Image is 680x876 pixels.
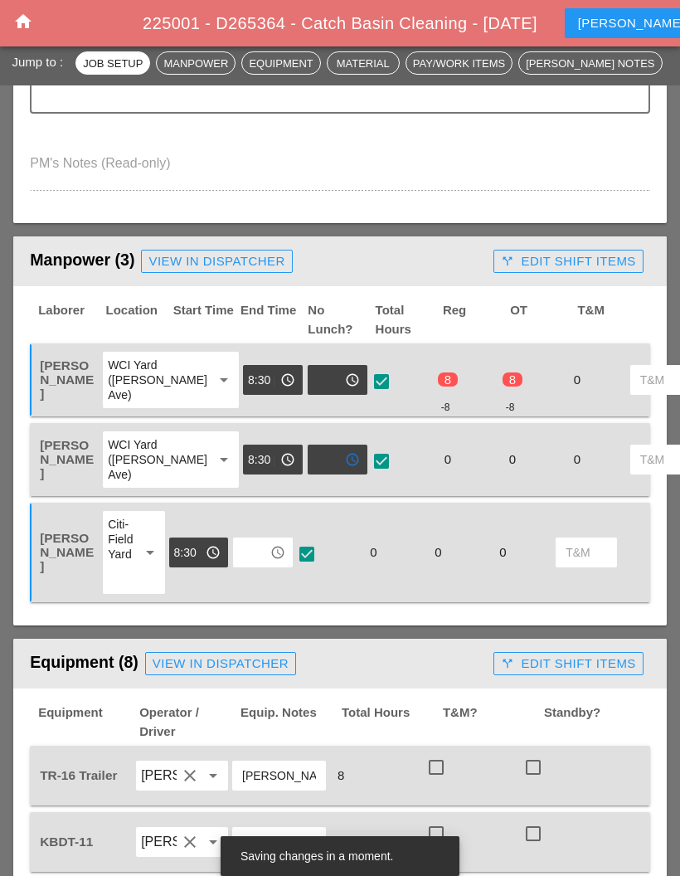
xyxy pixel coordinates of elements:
[30,245,487,278] div: Manpower (3)
[203,832,223,852] i: arrow_drop_down
[153,655,289,674] div: View in Dispatcher
[340,703,441,741] span: Total Hours
[567,452,587,466] span: 0
[180,832,200,852] i: clear
[327,51,400,75] button: Material
[576,301,643,338] span: T&M
[214,370,234,390] i: arrow_drop_down
[40,531,94,573] span: [PERSON_NAME]
[413,55,505,71] div: Pay/Work Items
[40,358,94,401] span: [PERSON_NAME]
[503,452,522,466] span: 0
[306,301,373,338] span: No Lunch?
[345,372,360,387] i: access_time
[83,55,143,71] div: Job Setup
[75,51,150,75] button: Job Setup
[108,437,200,482] div: WCI Yard ([PERSON_NAME] Ave)
[141,762,177,789] input: Joshua Baker
[438,452,458,466] span: 0
[36,301,104,338] span: Laborer
[145,652,296,675] a: View in Dispatcher
[203,766,223,786] i: arrow_drop_down
[566,539,607,566] input: T&M
[501,255,514,268] i: call_split
[214,450,234,470] i: arrow_drop_down
[163,55,228,71] div: Manpower
[493,250,643,273] button: Edit Shift Items
[441,703,542,741] span: T&M?
[270,545,285,560] i: access_time
[30,150,650,190] textarea: PM's Notes (Read-only)
[41,72,625,112] textarea: Rental Dump Truck / General Notes
[374,301,441,338] span: Total Hours
[249,55,313,71] div: Equipment
[508,301,576,338] span: OT
[501,657,514,670] i: call_split
[104,301,171,338] span: Location
[40,835,93,849] span: KBDT-11
[40,438,94,480] span: [PERSON_NAME]
[156,51,236,75] button: Manpower
[503,372,522,387] span: 8
[12,54,70,68] span: Jump to :
[242,762,316,789] input: Equip. Notes
[406,51,512,75] button: Pay/Work Items
[240,849,393,863] span: Saving changes in a moment.
[493,652,643,675] button: Edit Shift Items
[241,51,320,75] button: Equipment
[108,358,200,402] div: WCI Yard ([PERSON_NAME] Ave)
[567,372,587,387] span: 0
[428,545,448,559] span: 0
[13,12,33,32] i: home
[141,250,292,273] a: View in Dispatcher
[438,372,458,387] span: 8
[501,252,635,271] div: Edit Shift Items
[143,14,537,32] span: 225001 - D265364 - Catch Basin Cleaning - [DATE]
[526,55,654,71] div: [PERSON_NAME] Notes
[280,372,295,387] i: access_time
[206,545,221,560] i: access_time
[363,545,383,559] span: 0
[331,768,351,782] span: 8
[36,703,138,741] span: Equipment
[506,400,515,415] div: -8
[280,452,295,467] i: access_time
[331,835,351,849] span: 8
[40,768,117,782] span: TR-16 Trailer
[542,703,644,741] span: Standby?
[345,452,360,467] i: access_time
[141,829,177,855] input: Joshua Baker
[138,703,239,741] span: Operator / Driver
[334,55,392,71] div: Material
[493,545,512,559] span: 0
[501,655,635,674] div: Edit Shift Items
[242,829,316,855] input: Equip. Notes
[239,703,340,741] span: Equip. Notes
[148,252,284,271] div: View in Dispatcher
[140,543,160,562] i: arrow_drop_down
[108,517,133,562] div: Citi-Field Yard
[441,301,508,338] span: Reg
[172,301,239,338] span: Start Time
[239,301,306,338] span: End Time
[30,647,487,680] div: Equipment (8)
[441,400,450,415] div: -8
[180,766,200,786] i: clear
[518,51,662,75] button: [PERSON_NAME] Notes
